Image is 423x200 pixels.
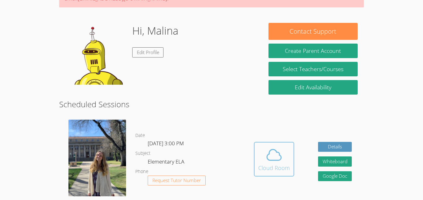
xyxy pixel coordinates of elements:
a: Select Teachers/Courses [268,62,358,76]
a: Edit Availability [268,80,358,95]
dt: Subject [135,150,150,157]
a: Edit Profile [132,47,164,57]
a: Google Doc [318,171,352,181]
img: profile%20teach.jpg [68,120,126,196]
button: Create Parent Account [268,44,358,58]
span: [DATE] 3:00 PM [148,140,184,147]
dt: Phone [135,168,148,176]
button: Request Tutor Number [148,176,206,186]
dd: Elementary ELA [148,157,185,168]
h1: Hi, Malina [132,23,178,39]
button: Whiteboard [318,156,352,167]
dt: Date [135,132,145,139]
div: Cloud Room [258,164,290,172]
button: Contact Support [268,23,358,40]
h2: Scheduled Sessions [59,98,364,110]
a: Details [318,142,352,152]
button: Cloud Room [254,142,294,177]
span: Request Tutor Number [152,178,201,183]
img: default.png [65,23,127,85]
